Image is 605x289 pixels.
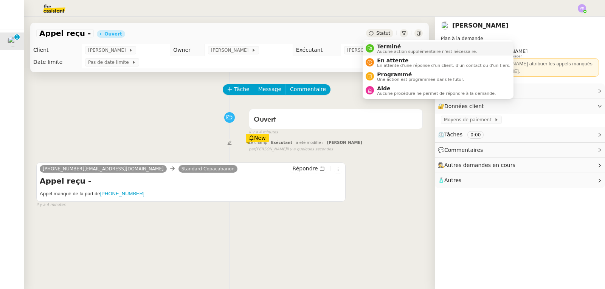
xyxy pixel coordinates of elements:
td: Date limite [30,56,82,68]
img: svg [578,4,586,12]
span: Autres demandes en cours [444,162,515,168]
span: 🔐 [438,102,487,111]
nz-tag: 0:00 [467,131,484,139]
img: users%2FnSvcPnZyQ0RA1JfSOxSfyelNlJs1%2Favatar%2Fp1050537-640x427.jpg [8,36,18,46]
span: Commentaire [290,85,326,94]
td: Owner [170,44,205,56]
span: Répondre [293,165,318,172]
span: Plan à la demande [441,36,483,41]
span: Exécutant [271,141,292,145]
span: il y a 4 minutes [36,202,65,208]
a: [PERSON_NAME] [452,22,509,29]
div: 🔐Données client [435,99,605,114]
div: New [246,134,269,142]
h5: Appel manqué de la part de [40,190,342,198]
span: Statut [376,31,390,36]
td: Client [30,44,82,56]
span: 🕵️ [438,162,519,168]
span: Tâches [444,131,462,138]
div: 🧴Autres [435,173,605,188]
span: il y a 4 minutes [249,129,278,136]
div: ⚠️ En l'absence de [PERSON_NAME] attribuer les appels manqués et les e-mails à [PERSON_NAME]. [444,60,596,75]
span: Aucune procédure ne permet de répondre à la demande. [377,91,496,96]
span: 💬 [438,147,486,153]
span: Ouvert [254,116,276,123]
span: [PERSON_NAME] [327,141,362,145]
button: Commentaire [285,84,330,95]
a: [PHONE_NUMBER] [100,191,144,196]
span: [PERSON_NAME] [211,46,251,54]
button: Message [254,84,286,95]
div: Ouvert [104,32,122,36]
span: Données client [444,103,484,109]
span: Aide [377,85,496,91]
div: ⏲️Tâches 0:00 [435,127,605,142]
span: par [249,146,255,153]
nz-badge-sup: 1 [14,34,20,40]
span: Appel reçu - [39,29,91,37]
span: ⏲️ [438,131,490,138]
button: Tâche [223,84,254,95]
img: users%2FnSvcPnZyQ0RA1JfSOxSfyelNlJs1%2Favatar%2Fp1050537-640x427.jpg [441,22,449,30]
span: En attente [377,57,510,63]
span: Pas de date limite [88,59,132,66]
p: 1 [16,34,19,41]
div: ⚙️Procédures [435,83,605,98]
span: Tâche [234,85,250,94]
span: il y a quelques secondes [287,146,333,153]
small: [PERSON_NAME] [249,146,333,153]
span: Le champ [249,141,267,145]
button: Répondre [290,164,327,173]
span: Aucune action supplémentaire n'est nécessaire. [377,49,477,54]
span: a été modifié : [296,141,324,145]
td: Exécutant [293,44,341,56]
span: Commentaires [444,147,483,153]
span: Terminé [377,43,477,49]
span: Message [258,85,281,94]
div: 💬Commentaires [435,143,605,158]
span: Moyens de paiement [444,116,494,124]
span: [PHONE_NUMBER][EMAIL_ADDRESS][DOMAIN_NAME] [43,166,164,172]
a: Standard Copacabanon [178,165,238,172]
span: 🧴 [438,177,461,183]
span: En attente d'une réponse d'un client, d'un contact ou d'un tiers. [377,63,510,68]
span: [PERSON_NAME] [88,46,129,54]
span: Une action est programmée dans le futur. [377,77,464,82]
span: Autres [444,177,461,183]
h4: Appel reçu - [40,176,342,186]
span: Programmé [377,71,464,77]
span: [PERSON_NAME] [347,46,388,54]
div: 🕵️Autres demandes en cours [435,158,605,173]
